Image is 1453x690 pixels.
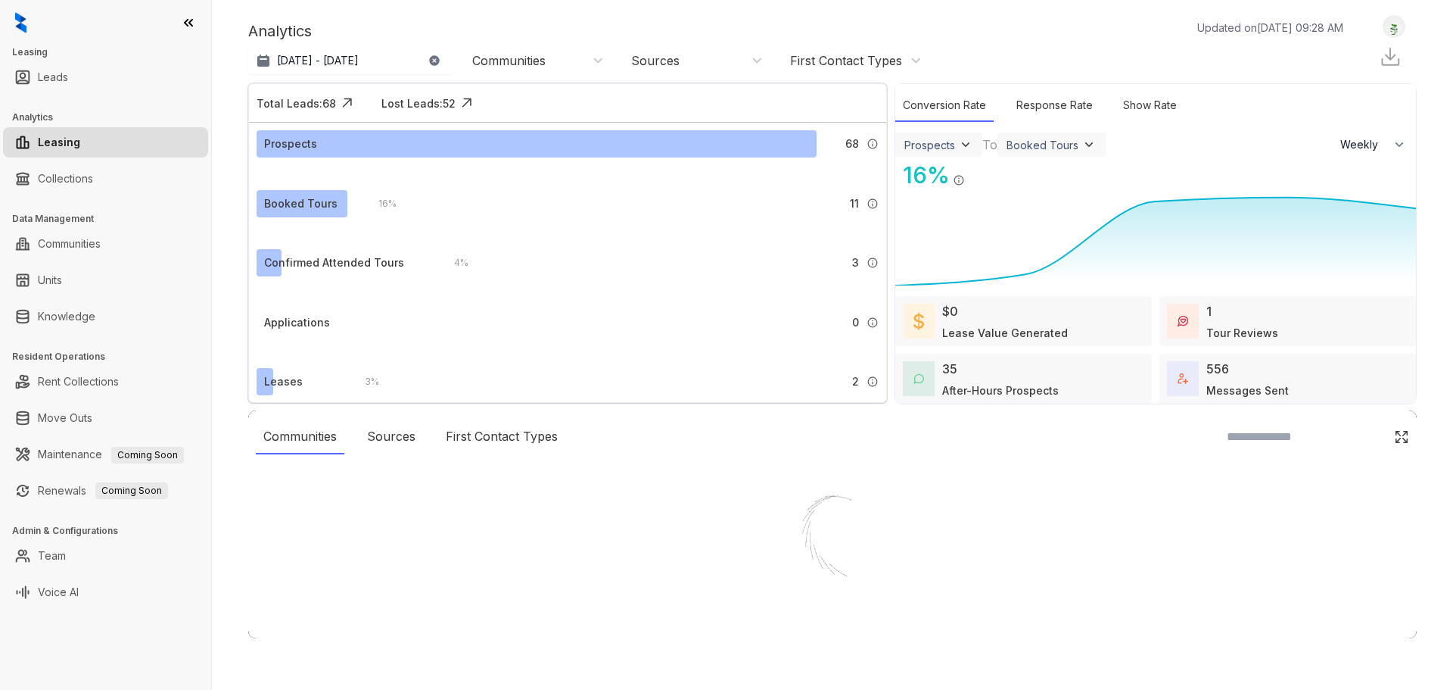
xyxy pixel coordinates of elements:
div: First Contact Types [438,420,565,454]
a: Leads [38,62,68,92]
li: Leasing [3,127,208,158]
div: 35 [942,360,957,378]
li: Communities [3,229,208,259]
div: Booked Tours [264,195,338,212]
div: Response Rate [1009,89,1100,122]
span: Weekly [1340,137,1386,152]
button: Weekly [1331,131,1416,158]
div: To [982,136,997,154]
a: RenewalsComing Soon [38,476,168,506]
div: 3 % [350,373,379,390]
div: Messages Sent [1206,382,1289,398]
a: Units [38,265,62,295]
a: Rent Collections [38,367,119,397]
li: Team [3,541,208,571]
img: ViewFilterArrow [958,137,973,152]
div: Applications [264,314,330,331]
h3: Data Management [12,212,211,226]
div: Total Leads: 68 [257,95,336,111]
span: Coming Soon [95,482,168,499]
li: Units [3,265,208,295]
div: Booked Tours [1007,139,1078,151]
a: Communities [38,229,101,259]
div: Sources [359,420,423,454]
img: Click Icon [336,92,359,114]
img: logo [15,12,26,33]
p: Updated on [DATE] 09:28 AM [1197,20,1343,36]
div: Show Rate [1115,89,1184,122]
div: Lost Leads: 52 [381,95,456,111]
img: Info [953,174,965,186]
a: Move Outs [38,403,92,433]
span: 11 [850,195,859,212]
img: UserAvatar [1383,19,1405,35]
a: Voice AI [38,577,79,607]
p: Analytics [248,20,312,42]
div: 1 [1206,302,1212,320]
div: $0 [942,302,958,320]
div: Prospects [904,139,955,151]
img: Info [867,198,879,210]
div: Lease Value Generated [942,325,1068,341]
div: Confirmed Attended Tours [264,254,404,271]
h3: Resident Operations [12,350,211,364]
div: Conversion Rate [895,89,994,122]
span: 3 [852,254,859,271]
a: Collections [38,164,93,194]
li: Collections [3,164,208,194]
li: Renewals [3,476,208,506]
h3: Analytics [12,111,211,124]
li: Voice AI [3,577,208,607]
img: ViewFilterArrow [1081,137,1097,152]
div: Communities [256,420,344,454]
li: Leads [3,62,208,92]
h3: Leasing [12,45,211,59]
div: Communities [472,52,546,69]
img: Download [1379,45,1402,68]
div: 16 % [363,195,397,212]
a: Leasing [38,127,80,158]
li: Maintenance [3,439,208,470]
div: Prospects [264,136,317,152]
button: [DATE] - [DATE] [248,47,453,74]
img: Click Icon [965,161,988,183]
li: Knowledge [3,301,208,332]
div: 16 % [895,158,950,192]
img: AfterHoursConversations [913,373,924,385]
img: Info [867,138,879,150]
div: Loading... [806,615,860,630]
span: 2 [852,373,859,390]
a: Team [38,541,66,571]
img: LeaseValue [913,312,924,330]
h3: Admin & Configurations [12,524,211,538]
div: Tour Reviews [1206,325,1278,341]
img: SearchIcon [1362,430,1375,443]
div: After-Hours Prospects [942,382,1059,398]
img: Info [867,257,879,269]
span: Coming Soon [111,447,184,464]
span: 0 [852,314,859,331]
li: Rent Collections [3,367,208,397]
li: Move Outs [3,403,208,433]
div: First Contact Types [790,52,902,69]
img: Loader [757,464,908,615]
span: 68 [845,136,859,152]
div: Sources [631,52,680,69]
div: 4 % [439,254,468,271]
img: TotalFum [1178,373,1188,384]
img: Info [867,317,879,329]
img: Info [867,376,879,388]
img: Click Icon [1394,429,1409,445]
a: Knowledge [38,301,95,332]
img: Click Icon [456,92,478,114]
p: [DATE] - [DATE] [277,53,359,68]
div: 556 [1206,360,1229,378]
div: Leases [264,373,303,390]
img: TourReviews [1178,316,1188,326]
